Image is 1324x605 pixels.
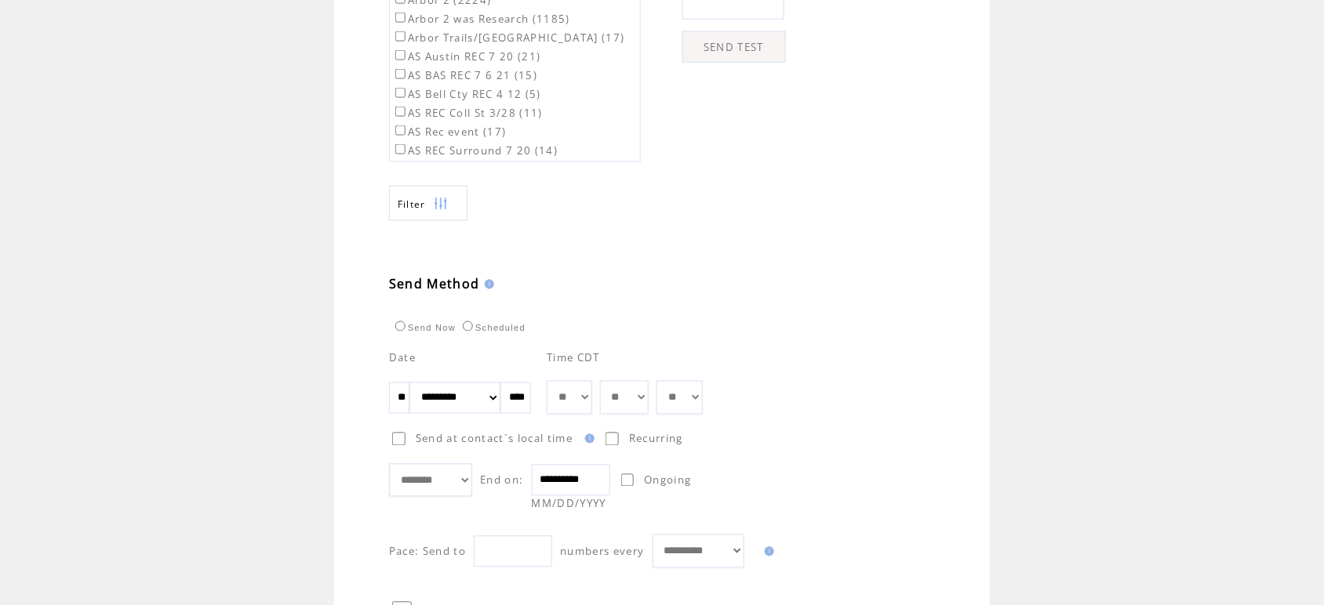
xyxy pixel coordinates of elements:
span: Recurring [629,432,683,446]
label: AS Rec event (17) [392,125,507,139]
input: Arbor Trails/[GEOGRAPHIC_DATA] (17) [395,31,406,42]
input: AS Bell Cty REC 4 12 (5) [395,88,406,98]
span: End on: [480,473,523,487]
span: Pace: Send to [389,545,466,559]
label: AS Austin REC 7 20 (21) [392,49,541,63]
span: numbers every [560,545,644,559]
label: AS Bell Cty REC 4 12 (5) [392,87,541,101]
a: SEND TEST [682,31,786,63]
span: Send at contact`s local time [416,432,573,446]
input: AS BAS REC 7 6 21 (15) [395,69,406,79]
span: Send Method [389,276,480,293]
img: help.gif [480,280,494,289]
label: AS RR Rec 4 13 23 (0) [392,161,529,176]
span: Date [389,351,416,365]
input: Scheduled [463,321,473,331]
label: Arbor Trails/[GEOGRAPHIC_DATA] (17) [392,31,625,45]
a: Filter [389,186,467,221]
label: AS BAS REC 7 6 21 (15) [392,68,537,82]
input: AS Rec event (17) [395,125,406,136]
label: Send Now [391,324,456,333]
label: Scheduled [459,324,526,333]
span: Show filters [398,197,426,211]
input: Send Now [395,321,406,331]
span: Time CDT [547,351,600,365]
img: help.gif [760,547,774,556]
img: filters.png [434,187,448,222]
input: Arbor 2 was Research (1185) [395,13,406,23]
input: AS REC Coll St 3/28 (11) [395,107,406,117]
input: AS REC Surround 7 20 (14) [395,144,406,154]
label: AS REC Surround 7 20 (14) [392,143,558,158]
span: Ongoing [644,473,691,487]
input: AS Austin REC 7 20 (21) [395,50,406,60]
label: Arbor 2 was Research (1185) [392,12,570,26]
label: AS REC Coll St 3/28 (11) [392,106,543,120]
img: help.gif [580,434,595,444]
span: MM/DD/YYYY [532,497,606,511]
